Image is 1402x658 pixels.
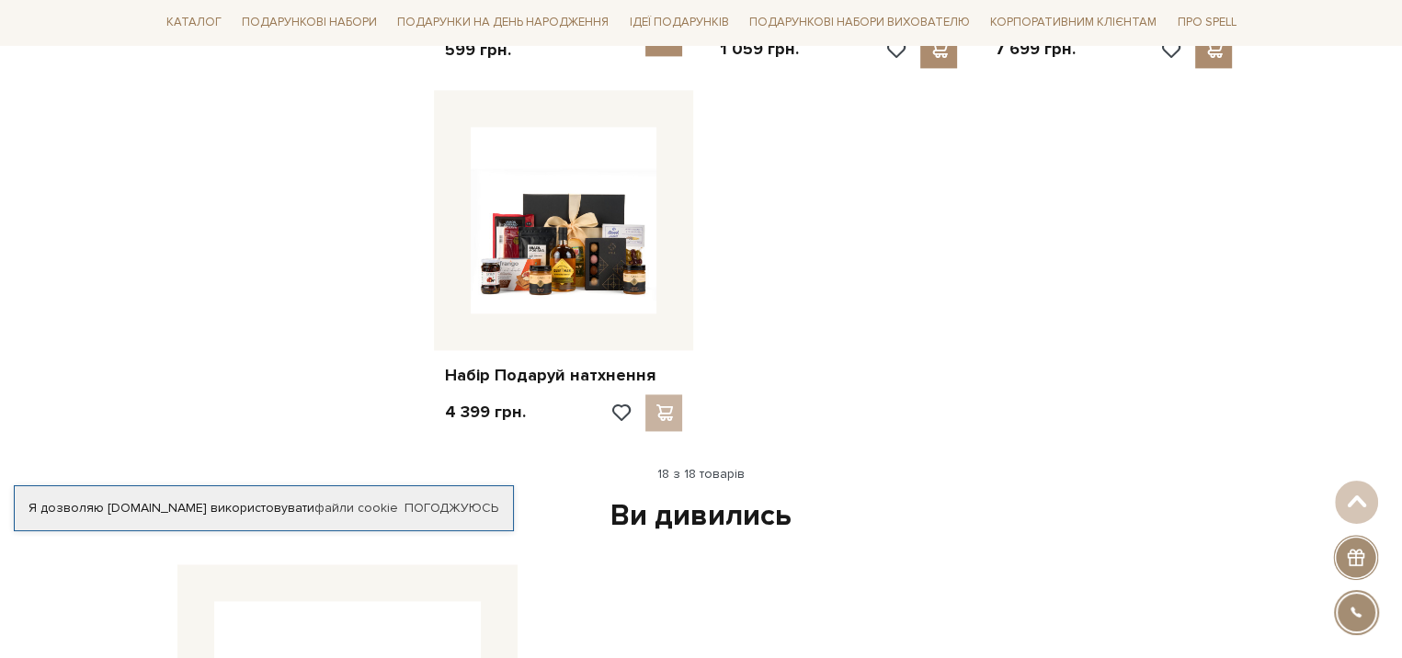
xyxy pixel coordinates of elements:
a: Каталог [159,9,229,38]
div: 18 з 18 товарів [152,466,1251,482]
div: Ви дивились [170,497,1233,536]
a: Подарункові набори [234,9,384,38]
p: 7 699 грн. [994,39,1075,60]
p: 1 059 грн. [719,39,798,60]
a: Корпоративним клієнтам [983,7,1164,39]
div: Я дозволяю [DOMAIN_NAME] використовувати [15,500,513,516]
p: 4 399 грн. [445,402,526,423]
p: 599 грн. [445,40,529,61]
a: Ідеї подарунків [621,9,735,38]
a: Погоджуюсь [405,500,498,516]
a: Подарункові набори вихователю [742,7,977,39]
a: файли cookie [314,500,398,516]
a: Про Spell [1169,9,1243,38]
a: Подарунки на День народження [390,9,616,38]
a: Набір Подаруй натхнення [445,365,683,386]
